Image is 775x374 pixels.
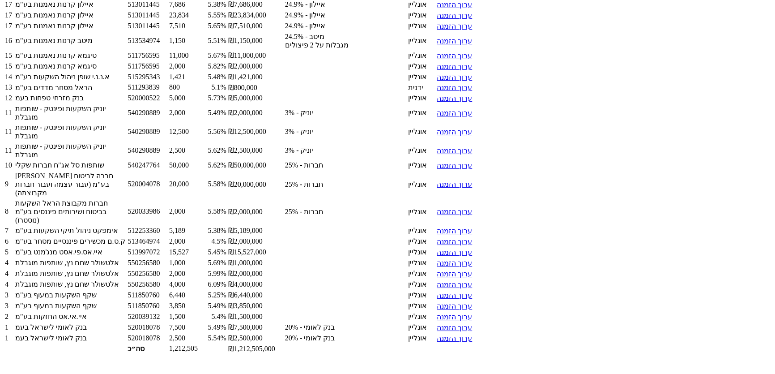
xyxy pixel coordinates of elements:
td: 511756595 [127,51,168,60]
td: 1 [4,322,14,332]
td: 511756595 [127,61,168,71]
td: אונליין [408,236,435,246]
td: 5.49% [204,301,227,311]
a: ערוך הזמנה [437,302,472,310]
a: ערוך הזמנה [437,208,472,215]
td: ₪23,834,000 [228,10,284,20]
td: 23,834 [169,10,203,20]
td: 11,000 [169,51,203,60]
span: מגבלות על 2 פיצולים [285,41,406,49]
td: 9 [4,171,14,198]
td: 5.62% [204,160,227,170]
td: ₪2,000,000 [228,236,284,246]
td: איילון קרנות נאמנות בע"מ [15,10,126,20]
td: 5.48% [204,72,227,82]
td: סיגמא קרנות נאמנות בע"מ [15,51,126,60]
td: 11 [4,104,14,122]
span: יוניק - 3% [285,146,406,155]
img: pdf-file-icon.png [474,51,481,58]
a: ערוך הזמנה [437,238,472,245]
td: 513011445 [127,21,168,31]
td: אונליין [408,32,435,50]
a: ערוך הזמנה [437,1,472,9]
td: 5.65% [204,21,227,31]
td: 511850760 [127,290,168,300]
td: ₪7,510,000 [228,21,284,31]
td: חברות מקבוצת הראל השקעות בביטוח ושירותים פיננסים בע"מ (נוסטרו) [15,198,126,225]
a: ערוך הזמנה [437,335,472,342]
td: 8 [4,198,14,225]
img: pdf-file-icon.png [474,312,481,319]
td: 540290889 [127,142,168,159]
a: ערוך הזמנה [437,22,472,30]
td: אונליין [408,51,435,60]
td: 5.38% [204,226,227,236]
td: 2,000 [169,198,203,225]
td: 5.55% [204,10,227,20]
td: א.נ.נ.י שופן ניהול השקעות בע"מ [15,72,126,82]
td: בנק לאומי לישראל בעמ [15,322,126,332]
td: 11 [4,142,14,159]
img: pdf-file-icon.png [474,301,481,309]
span: יוניק - 3% [285,108,406,117]
td: 50,000 [169,160,203,170]
img: pdf-file-icon.png [474,127,481,134]
td: ₪4,000,000 [228,279,284,289]
a: ערוך הזמנה [437,37,472,45]
td: 540290889 [127,123,168,141]
td: 16 [4,32,14,50]
img: pdf-file-icon.png [474,36,481,43]
td: אונליין [408,21,435,31]
a: ערוך הזמנה [437,162,472,169]
td: 511850760 [127,301,168,311]
td: 520004078 [127,171,168,198]
span: בנק לאומי - 20% [285,323,406,331]
td: ₪2,000,000 [228,104,284,122]
td: ₪20,000,000 [228,171,284,198]
a: ערוך הזמנה [437,147,472,155]
td: אונליין [408,258,435,268]
td: ₪7,500,000 [228,322,284,332]
td: 7,500 [169,322,203,332]
a: ערוך הזמנה [437,313,472,321]
td: 17 [4,10,14,20]
img: pdf-file-icon.png [474,323,481,330]
td: ק.ס.ם מכשירים פיננסיים מסחר בע"מ [15,236,126,246]
td: אלטשולר שחם נץ, שותפות מוגבלת [15,258,126,268]
td: 5.67% [204,51,227,60]
td: 5.62% [204,142,227,159]
td: 5.58% [204,198,227,225]
a: ערוך הזמנה [437,109,472,117]
td: [PERSON_NAME] חברה לביטוח בע"מ (עבור עצמה ועבור חברות מקבוצתה) [15,171,126,198]
td: 515295343 [127,72,168,82]
td: 5.45% [204,247,227,257]
td: שותפות סל אג"ח חברות שקלי [15,160,126,170]
img: pdf-file-icon.png [474,161,481,168]
a: ערוך הזמנה [437,181,472,188]
img: pdf-file-icon.png [474,280,481,287]
td: 5,000 [169,93,203,103]
td: סיגמא קרנות נאמנות בע"מ [15,61,126,71]
td: איי.אס.פי.אסט מנג'מנט בע"מ [15,247,126,257]
img: pdf-file-icon.png [474,62,481,69]
a: ערוך הזמנה [437,84,472,91]
td: 5.58% [204,171,227,198]
td: 512253360 [127,226,168,236]
a: ערוך הזמנה [437,270,472,278]
td: ₪800,000 [228,83,284,92]
td: בנק מזרחי טפחות בעמ [15,93,126,103]
td: ₪1,421,000 [228,72,284,82]
td: 5.1% [204,83,227,92]
td: 5.69% [204,258,227,268]
td: איילון קרנות נאמנות בע"מ [15,21,126,31]
td: 550256580 [127,279,168,289]
td: 513011445 [127,10,168,20]
td: 4 [4,279,14,289]
td: 520018078 [127,322,168,332]
img: pdf-file-icon.png [474,226,481,233]
img: pdf-file-icon.png [474,94,481,101]
td: 1 [4,333,14,343]
td: ₪15,527,000 [228,247,284,257]
td: ידנית [408,83,435,92]
td: שקף השקעות במעוף בע"מ [15,290,126,300]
